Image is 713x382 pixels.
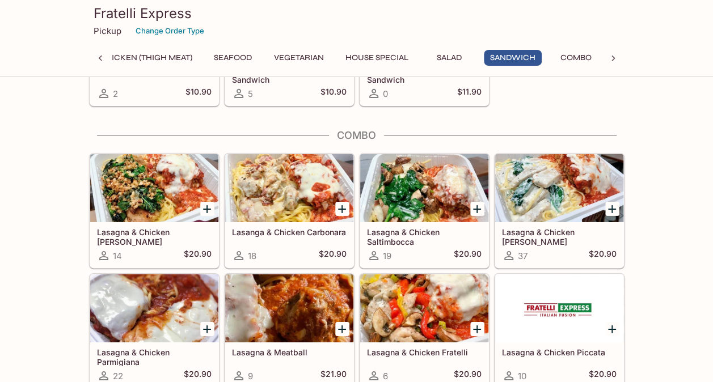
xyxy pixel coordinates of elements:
a: Lasagna & Chicken [PERSON_NAME]14$20.90 [90,154,219,268]
div: Lasagna & Chicken Piccata [495,274,623,342]
div: Lasagna & Chicken Alfredo [495,154,623,222]
h5: $20.90 [454,249,482,262]
button: Add Lasagna & Chicken Piccata [605,322,619,336]
button: Add Lasagna & Chicken Basilio [200,202,214,216]
h5: $10.90 [320,87,347,100]
span: 2 [113,88,118,99]
span: 0 [383,88,388,99]
h5: $20.90 [319,249,347,262]
div: Lasanga & Chicken Carbonara [225,154,353,222]
h5: Lasanga & Chicken Carbonara [232,227,347,237]
h5: Lasagna & Chicken Fratelli [367,347,482,357]
span: 22 [113,371,123,381]
div: Lasagna & Meatball [225,274,353,342]
button: Vegetarian [268,50,330,66]
h5: Lasagna & Meatball [232,347,347,357]
a: Lasagna & Chicken Saltimbocca19$20.90 [360,154,489,268]
span: 19 [383,251,391,261]
span: 9 [248,371,253,381]
button: Salad [424,50,475,66]
button: Add Lasanga & Chicken Carbonara [335,202,349,216]
button: House Special [339,50,415,66]
h5: $10.90 [185,87,212,100]
button: Sandwich [484,50,542,66]
h3: Fratelli Express [94,5,620,22]
a: Lasanga & Chicken Carbonara18$20.90 [225,154,354,268]
span: 5 [248,88,253,99]
button: Add Lasagna & Chicken Alfredo [605,202,619,216]
h4: Combo [89,129,625,142]
div: Lasagna & Chicken Saltimbocca [360,154,488,222]
h5: Lasagna & Chicken Piccata [502,347,617,357]
button: Seafood [208,50,259,66]
h5: $11.90 [457,87,482,100]
button: Add Lasagna & Chicken Parmigiana [200,322,214,336]
span: 18 [248,251,256,261]
span: 37 [518,251,528,261]
span: 10 [518,371,526,381]
span: 14 [113,251,122,261]
button: Chicken (Thigh Meat) [93,50,199,66]
span: 6 [383,371,388,381]
button: Add Lasagna & Meatball [335,322,349,336]
h5: $20.90 [589,249,617,262]
div: Lasagna & Chicken Parmigiana [90,274,218,342]
button: Add Lasagna & Chicken Saltimbocca [470,202,484,216]
h5: Lasagna & Chicken Parmigiana [97,347,212,366]
div: Lasagna & Chicken Fratelli [360,274,488,342]
div: Lasagna & Chicken Basilio [90,154,218,222]
h5: Lasagna & Chicken Saltimbocca [367,227,482,246]
h5: Lasagna & Chicken [PERSON_NAME] [502,227,617,246]
button: Add Lasagna & Chicken Fratelli [470,322,484,336]
h5: Lasagna & Chicken [PERSON_NAME] [97,227,212,246]
a: Lasagna & Chicken [PERSON_NAME]37$20.90 [495,154,624,268]
button: Change Order Type [130,22,209,40]
p: Pickup [94,26,121,36]
h5: $20.90 [184,249,212,262]
button: Combo [551,50,602,66]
